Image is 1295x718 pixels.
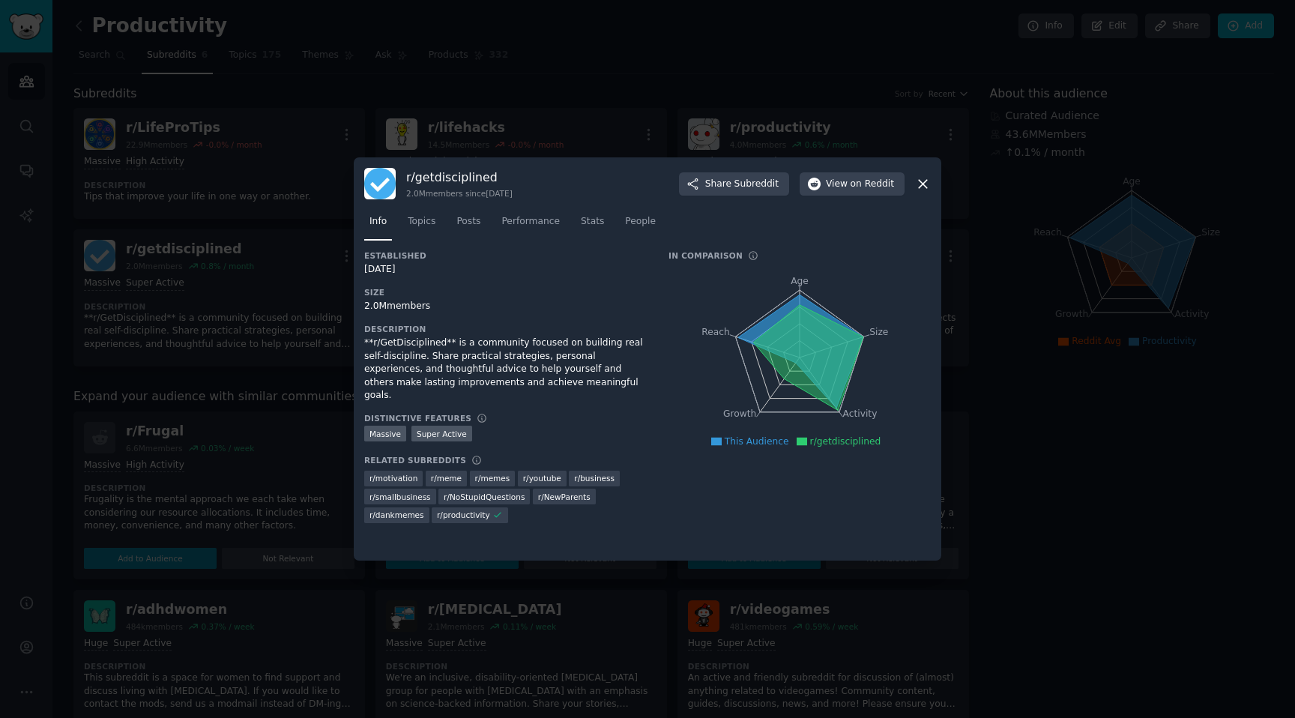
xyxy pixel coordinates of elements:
[431,473,462,483] span: r/ meme
[668,250,743,261] h3: In Comparison
[364,287,647,298] h3: Size
[364,300,647,313] div: 2.0M members
[364,263,647,277] div: [DATE]
[574,473,615,483] span: r/ business
[369,510,424,520] span: r/ dankmemes
[364,413,471,423] h3: Distinctive Features
[701,327,730,337] tspan: Reach
[406,169,513,185] h3: r/ getdisciplined
[523,473,561,483] span: r/ youtube
[496,210,565,241] a: Performance
[843,409,878,420] tspan: Activity
[826,178,894,191] span: View
[475,473,510,483] span: r/ memes
[501,215,560,229] span: Performance
[364,324,647,334] h3: Description
[364,337,647,402] div: **r/GetDisciplined** is a community focused on building real self-discipline. Share practical str...
[620,210,661,241] a: People
[451,210,486,241] a: Posts
[364,210,392,241] a: Info
[402,210,441,241] a: Topics
[723,409,756,420] tspan: Growth
[791,276,809,286] tspan: Age
[364,426,406,441] div: Massive
[444,492,525,502] span: r/ NoStupidQuestions
[576,210,609,241] a: Stats
[369,492,431,502] span: r/ smallbusiness
[705,178,779,191] span: Share
[679,172,789,196] button: ShareSubreddit
[369,215,387,229] span: Info
[369,473,417,483] span: r/ motivation
[851,178,894,191] span: on Reddit
[625,215,656,229] span: People
[800,172,905,196] button: Viewon Reddit
[734,178,779,191] span: Subreddit
[411,426,472,441] div: Super Active
[725,436,789,447] span: This Audience
[581,215,604,229] span: Stats
[364,250,647,261] h3: Established
[810,436,881,447] span: r/getdisciplined
[869,327,888,337] tspan: Size
[364,455,466,465] h3: Related Subreddits
[437,510,490,520] span: r/ productivity
[538,492,591,502] span: r/ NewParents
[364,168,396,199] img: getdisciplined
[408,215,435,229] span: Topics
[456,215,480,229] span: Posts
[406,188,513,199] div: 2.0M members since [DATE]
